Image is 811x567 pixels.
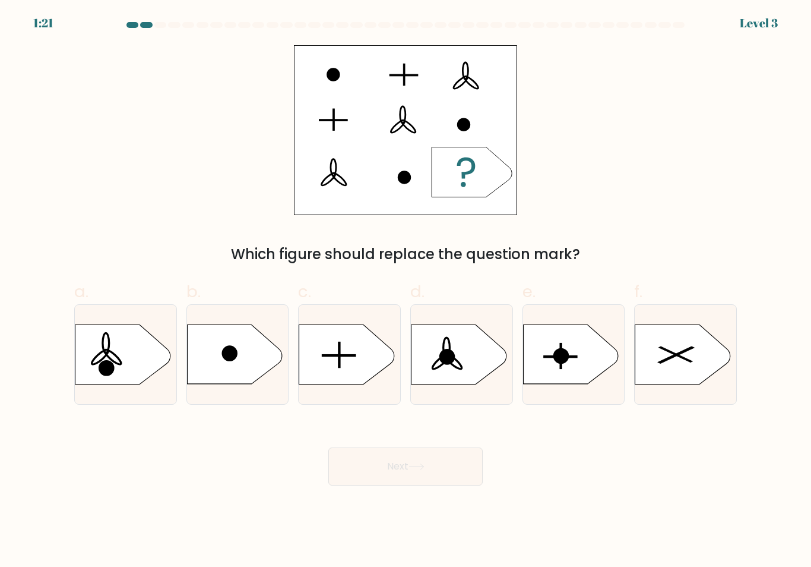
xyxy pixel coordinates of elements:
div: Level 3 [740,14,778,32]
div: Which figure should replace the question mark? [81,244,730,265]
span: c. [298,280,311,303]
div: 1:21 [33,14,53,32]
span: e. [522,280,536,303]
button: Next [328,448,483,486]
span: d. [410,280,424,303]
span: a. [74,280,88,303]
span: f. [634,280,642,303]
span: b. [186,280,201,303]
